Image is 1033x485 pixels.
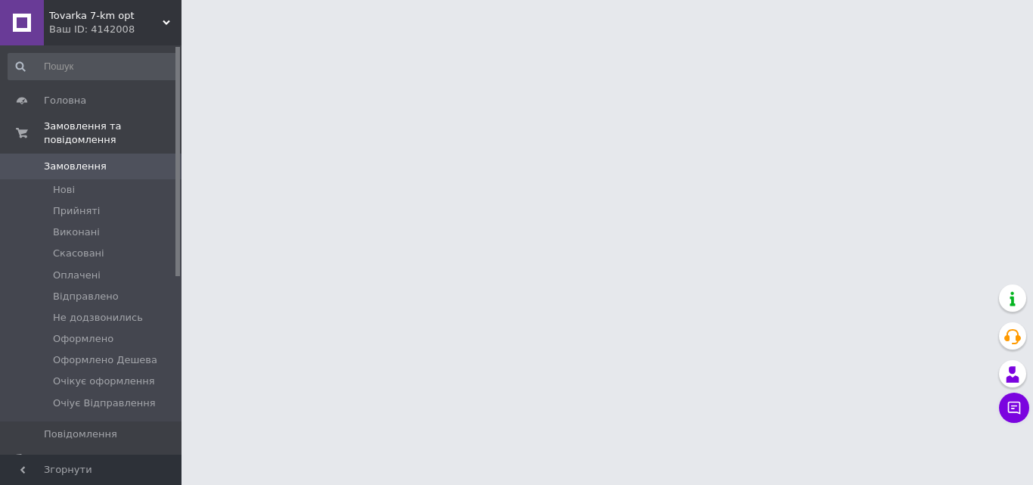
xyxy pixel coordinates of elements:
div: Ваш ID: 4142008 [49,23,181,36]
span: Tovarka 7-km opt [49,9,163,23]
span: Прийняті [53,204,100,218]
span: Виконані [53,225,100,239]
span: Головна [44,94,86,107]
span: Оформлено Дешева [53,353,157,367]
span: Не додзвонились [53,311,143,325]
span: Очіує Відправлення [53,396,156,410]
span: Замовлення [44,160,107,173]
span: Замовлення та повідомлення [44,120,181,147]
input: Пошук [8,53,178,80]
span: Відправлено [53,290,119,303]
span: Оформлено [53,332,113,346]
span: Оплачені [53,269,101,282]
span: Очікує оформлення [53,375,155,388]
span: Товари та послуги [44,453,140,467]
span: Скасовані [53,247,104,260]
button: Чат з покупцем [999,393,1029,423]
span: Повідомлення [44,427,117,441]
span: Нові [53,183,75,197]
